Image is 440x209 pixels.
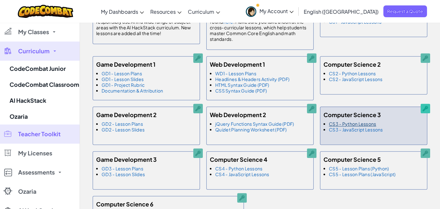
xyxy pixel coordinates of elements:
[185,3,223,20] a: Curriculum
[89,53,203,103] a: Game Development 1 GD1 - Lesson Plans GD1 - Lesson Slides GD1 - Project Rubric Documentation & At...
[150,8,176,15] span: Resources
[96,110,157,119] h5: Game Development 2
[188,8,214,15] span: Curriculum
[96,155,157,164] h5: Game Development 3
[317,53,430,98] a: Computer Science 2 CS2 - Python Lessons CS2 - JavaScript Lessons
[329,71,376,76] a: CS2 - Python Lessons
[102,121,143,127] a: GD2 - Lesson Plans
[329,171,395,177] a: CS5 - Lesson Plans (JavaScript)
[215,71,256,76] a: WD1 - Lesson Plans
[147,3,185,20] a: Resources
[329,76,382,82] a: CS2 - JavaScript Lessons
[203,148,317,193] a: Computer Science 4 CS4 - Python Lessons CS4 - JavaScript Lessons
[89,148,203,193] a: Game Development 3 GD3 - Lesson Plans GD3 - Lesson Slides
[215,88,267,93] a: CSS Syntax Guide (PDF)
[18,29,49,35] span: My Classes
[102,166,143,171] a: GD3 - Lesson Plans
[210,110,266,119] h5: Web Development 2
[246,6,256,17] img: avatar
[102,171,145,177] a: GD3 - Lesson Slides
[210,155,267,164] h5: Computer Science 4
[304,8,379,15] span: English ([GEOGRAPHIC_DATA])
[329,127,383,132] a: CS3 - JavaScript Lessons
[317,103,430,148] a: Computer Science 3 CS3 - Python Lessons CS3 - JavaScript Lessons
[215,166,262,171] a: CS4 - Python Lessons
[215,82,269,88] a: HTML Syntax Guide (PDF)
[210,13,310,42] p: The CodeCombat Jr. curriculum can be found . Make sure you take a look at the cross-curricular le...
[215,121,294,127] a: jQuery Functions Syntax Guide (PDF)
[18,5,74,18] img: CodeCombat logo
[96,199,153,209] h5: Computer Science 6
[102,82,145,88] a: GD1 - Project Rubric
[102,76,144,82] a: GD1 - Lesson Slides
[102,88,163,93] a: Documentation & Attribution
[301,3,382,20] a: English ([GEOGRAPHIC_DATA])
[215,76,289,82] a: Headlines & Headers Activity (PDF)
[18,169,55,175] span: Assessments
[215,127,287,132] a: Quizlet Planning Worksheet (PDF)
[89,103,203,148] a: Game Development 2 GD2 - Lesson Plans GD2 - Lesson Slides
[102,127,145,132] a: GD2 - Lesson Slides
[323,110,381,119] h5: Computer Science 3
[98,3,147,20] a: My Dashboards
[18,189,36,194] span: Ozaria
[18,48,50,54] span: Curriculum
[96,13,196,36] p: Teach your students how to safely and responsibly use AI in a wide range of subject areas with th...
[243,1,297,21] a: My Account
[101,8,138,15] span: My Dashboards
[96,60,155,69] h5: Game Development 1
[210,60,265,69] h5: Web Development 1
[329,121,376,127] a: CS3 - Python Lessons
[215,171,269,177] a: CS4 - JavaScript Lessons
[18,150,52,156] span: My Licenses
[329,166,389,171] a: CS5 - Lesson Plans (Python)
[323,155,381,164] h5: Computer Science 5
[102,71,142,76] a: GD1 - Lesson Plans
[259,8,294,14] span: My Account
[18,131,60,137] span: Teacher Toolkit
[383,5,427,17] a: Request a Quote
[323,60,381,69] h5: Computer Science 2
